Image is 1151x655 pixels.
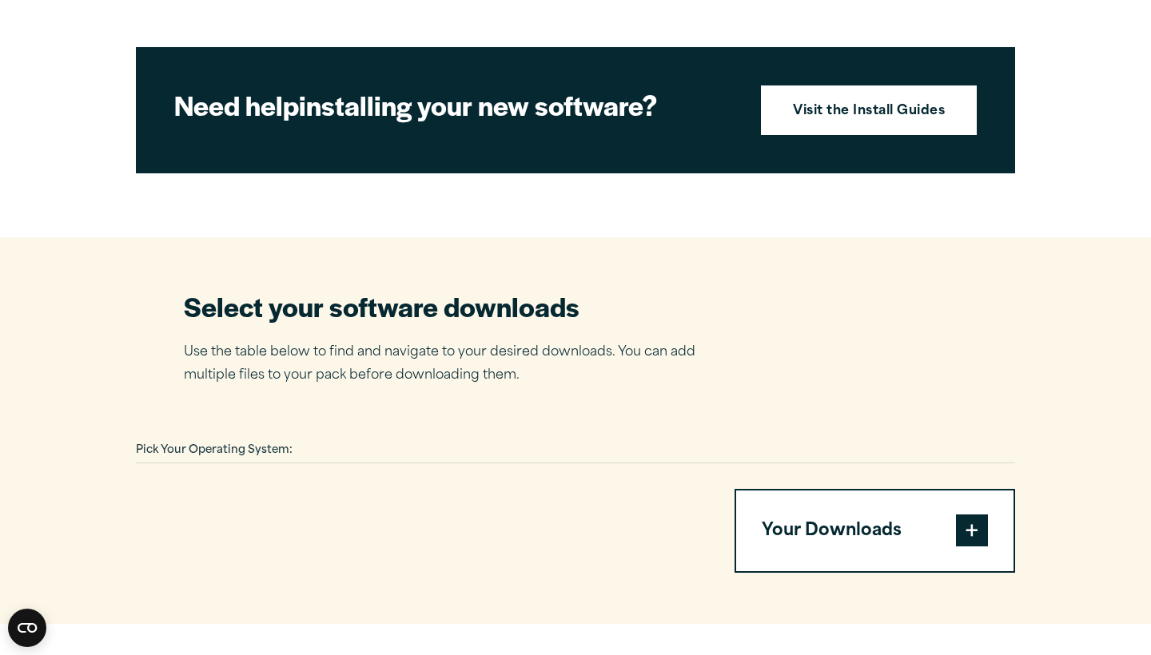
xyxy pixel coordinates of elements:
[174,85,299,124] strong: Need help
[184,341,719,387] p: Use the table below to find and navigate to your desired downloads. You can add multiple files to...
[793,101,945,122] strong: Visit the Install Guides
[736,490,1014,572] button: Your Downloads
[136,445,293,455] span: Pick Your Operating System:
[174,87,734,123] h2: installing your new software?
[184,288,719,324] h2: Select your software downloads
[761,85,977,135] a: Visit the Install Guides
[8,609,46,647] button: Open CMP widget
